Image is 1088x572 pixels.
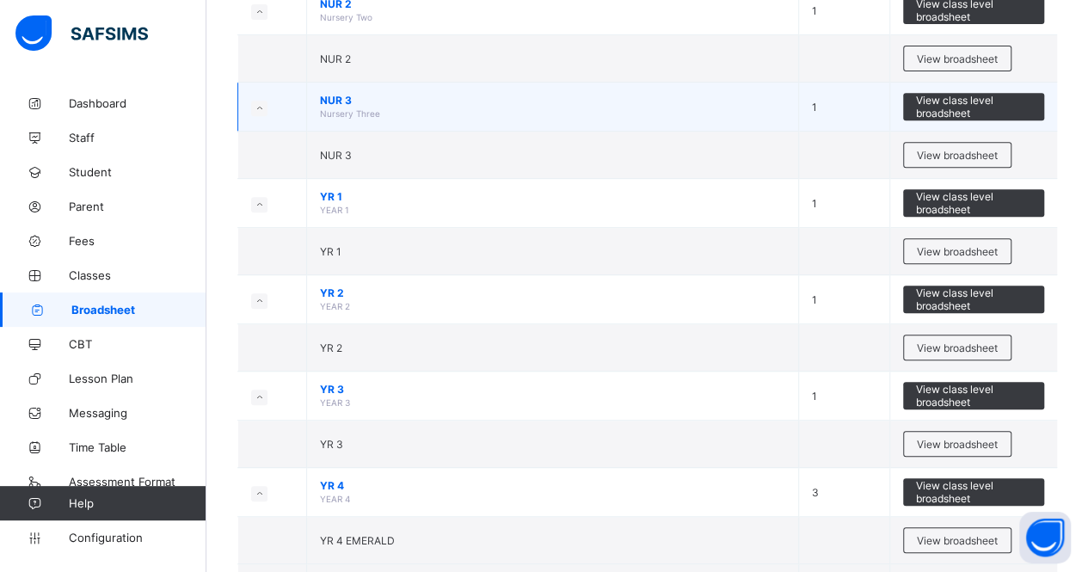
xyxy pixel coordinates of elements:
[320,341,342,354] span: YR 2
[320,301,350,311] span: YEAR 2
[320,12,372,22] span: Nursery Two
[903,238,1011,251] a: View broadsheet
[812,101,817,114] span: 1
[903,335,1011,348] a: View broadsheet
[320,383,785,396] span: YR 3
[1019,512,1071,563] button: Open asap
[903,142,1011,155] a: View broadsheet
[69,496,206,510] span: Help
[320,534,395,547] span: YR 4 EMERALD
[15,15,148,52] img: safsims
[917,245,998,258] span: View broadsheet
[320,52,351,65] span: NUR 2
[69,96,206,110] span: Dashboard
[69,234,206,248] span: Fees
[903,478,1045,491] a: View class level broadsheet
[320,190,785,203] span: YR 1
[320,397,350,408] span: YEAR 3
[69,372,206,385] span: Lesson Plan
[812,197,817,210] span: 1
[69,200,206,213] span: Parent
[69,475,206,489] span: Assessment Format
[903,189,1045,202] a: View class level broadsheet
[69,131,206,145] span: Staff
[916,479,1032,505] span: View class level broadsheet
[917,149,998,162] span: View broadsheet
[320,94,785,107] span: NUR 3
[320,245,341,258] span: YR 1
[812,4,817,17] span: 1
[917,52,998,65] span: View broadsheet
[916,94,1032,120] span: View class level broadsheet
[69,268,206,282] span: Classes
[903,431,1011,444] a: View broadsheet
[320,149,352,162] span: NUR 3
[916,190,1032,216] span: View class level broadsheet
[69,337,206,351] span: CBT
[903,382,1045,395] a: View class level broadsheet
[69,531,206,544] span: Configuration
[320,438,343,451] span: YR 3
[812,390,817,403] span: 1
[917,438,998,451] span: View broadsheet
[917,341,998,354] span: View broadsheet
[71,303,206,317] span: Broadsheet
[320,205,349,215] span: YEAR 1
[812,293,817,306] span: 1
[69,165,206,179] span: Student
[320,479,785,492] span: YR 4
[69,440,206,454] span: Time Table
[916,383,1032,409] span: View class level broadsheet
[916,286,1032,312] span: View class level broadsheet
[69,406,206,420] span: Messaging
[320,108,380,119] span: Nursery Three
[917,534,998,547] span: View broadsheet
[903,527,1011,540] a: View broadsheet
[812,486,819,499] span: 3
[903,46,1011,58] a: View broadsheet
[320,286,785,299] span: YR 2
[903,93,1045,106] a: View class level broadsheet
[903,286,1045,298] a: View class level broadsheet
[320,494,350,504] span: YEAR 4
